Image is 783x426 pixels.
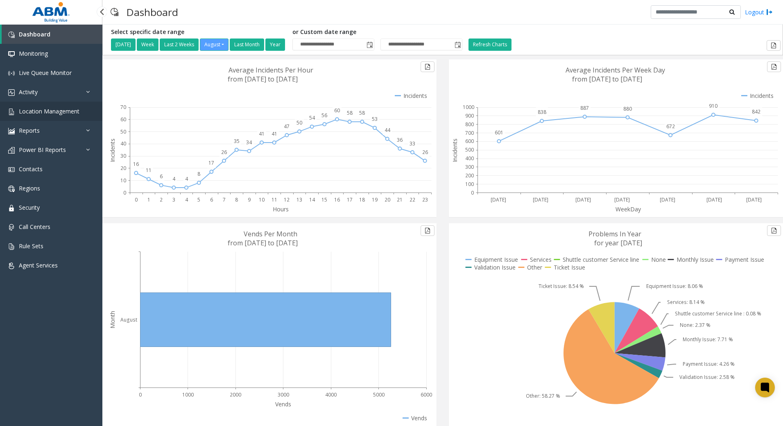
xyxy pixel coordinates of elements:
button: Last 2 Weeks [160,39,199,51]
text: 13 [296,196,302,203]
button: Week [137,39,158,51]
text: 500 [465,146,474,153]
text: 6000 [421,391,432,398]
button: Export to pdf [421,225,434,236]
button: Export to pdf [421,61,434,72]
text: 70 [120,104,126,111]
span: Dashboard [19,30,50,38]
img: 'icon' [8,263,15,269]
text: 15 [321,196,327,203]
text: 4 [172,175,176,182]
button: Refresh Charts [468,39,511,51]
text: 4 [185,196,188,203]
text: 800 [465,121,474,128]
text: [DATE] [533,196,548,203]
text: 58 [359,109,365,116]
text: WeekDay [616,205,641,213]
text: Vends Per Month [244,229,297,238]
text: 17 [208,159,214,166]
text: from [DATE] to [DATE] [572,75,642,84]
button: Year [265,39,285,51]
text: 16 [334,196,340,203]
span: Toggle popup [365,39,374,50]
text: 838 [538,109,546,116]
img: 'icon' [8,32,15,38]
text: 40 [120,140,126,147]
text: 44 [385,127,391,134]
button: Last Month [230,39,264,51]
img: 'icon' [8,243,15,250]
img: 'icon' [8,147,15,154]
text: 47 [284,123,290,130]
img: 'icon' [8,186,15,192]
text: 16 [133,161,139,168]
h3: Dashboard [122,2,182,22]
text: 53 [372,116,378,122]
text: 10 [120,177,126,184]
text: 3 [172,196,175,203]
img: 'icon' [8,128,15,134]
text: 1000 [182,391,194,398]
img: pageIcon [111,2,118,22]
text: 910 [709,102,717,109]
img: 'icon' [8,70,15,77]
text: 17 [347,196,353,203]
text: 7 [223,196,226,203]
text: 4 [185,175,188,182]
text: 6 [210,196,213,203]
text: 41 [272,130,277,137]
a: Logout [745,8,773,16]
text: 0 [471,189,474,196]
text: 8 [197,170,200,177]
text: 50 [296,119,302,126]
span: Contacts [19,165,43,173]
span: Location Management [19,107,79,115]
text: 0 [123,189,126,196]
text: Services: 8.14 % [667,299,705,306]
text: 900 [465,112,474,119]
text: 11 [146,167,152,174]
text: 36 [397,136,403,143]
text: 34 [246,139,252,146]
text: 880 [623,105,632,112]
text: 1 [147,196,150,203]
button: Export to pdf [767,225,781,236]
text: 2 [160,196,163,203]
span: Agent Services [19,261,58,269]
text: 60 [120,116,126,123]
img: 'icon' [8,205,15,211]
text: 0 [135,196,138,203]
span: Security [19,204,40,211]
text: 18 [359,196,365,203]
img: 'icon' [8,51,15,57]
span: Monitoring [19,50,48,57]
text: 54 [309,114,315,121]
text: 20 [385,196,390,203]
button: [DATE] [111,39,136,51]
text: 35 [234,138,240,145]
span: Toggle popup [453,39,462,50]
text: 700 [465,129,474,136]
text: 20 [120,165,126,172]
text: 30 [120,152,126,159]
text: 100 [465,181,474,188]
text: 50 [120,128,126,135]
span: Power BI Reports [19,146,66,154]
text: 22 [410,196,415,203]
img: logout [766,8,773,16]
text: Problems In Year [588,229,641,238]
text: 9 [248,196,251,203]
text: 0 [139,391,142,398]
text: Other: 58.27 % [526,392,560,399]
text: 12 [284,196,290,203]
text: 601 [495,129,503,136]
h5: or Custom date range [292,29,462,36]
text: 8 [235,196,238,203]
span: Reports [19,127,40,134]
img: 'icon' [8,166,15,173]
text: 4000 [325,391,337,398]
text: [DATE] [746,196,762,203]
text: 672 [666,123,675,130]
text: Payment Issue: 4.26 % [683,360,735,367]
img: 'icon' [8,89,15,96]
